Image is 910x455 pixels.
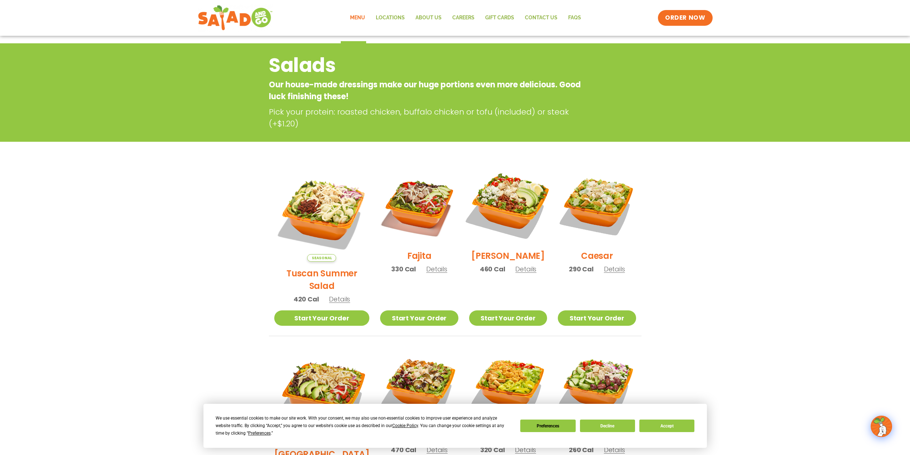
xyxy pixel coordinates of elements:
img: Product photo for Tuscan Summer Salad [274,166,370,262]
div: We use essential cookies to make our site work. With your consent, we may also use non-essential ... [216,415,512,437]
span: Details [329,295,350,304]
p: Our house-made dressings make our huge portions even more delicious. Good luck finishing these! [269,79,584,102]
a: Start Your Order [469,310,547,326]
a: Start Your Order [380,310,458,326]
span: Details [604,265,625,274]
a: Start Your Order [274,310,370,326]
span: 290 Cal [569,264,594,274]
h2: Salads [269,51,584,80]
a: Locations [370,10,410,26]
span: 320 Cal [480,445,505,455]
span: Preferences [248,431,271,436]
span: Cookie Policy [392,423,418,428]
h2: [PERSON_NAME] [471,250,545,262]
span: 460 Cal [480,264,505,274]
img: wpChatIcon [871,416,891,436]
button: Decline [580,420,635,432]
a: Menu [345,10,370,26]
a: FAQs [563,10,586,26]
a: Careers [447,10,480,26]
p: Pick your protein: roasted chicken, buffalo chicken or tofu (included) or steak (+$1.20) [269,106,587,130]
img: Product photo for Roasted Autumn Salad [380,347,458,425]
span: Details [604,445,625,454]
img: Product photo for Cobb Salad [462,159,554,251]
a: Start Your Order [558,310,636,326]
img: Product photo for Buffalo Chicken Salad [469,347,547,425]
img: Product photo for Greek Salad [558,347,636,425]
h2: Caesar [581,250,613,262]
a: About Us [410,10,447,26]
span: 420 Cal [294,294,319,304]
span: Details [515,445,536,454]
span: Details [427,445,448,454]
a: GIFT CARDS [480,10,520,26]
span: ORDER NOW [665,14,705,22]
a: Contact Us [520,10,563,26]
span: Details [426,265,447,274]
img: Product photo for Fajita Salad [380,166,458,244]
img: Product photo for BBQ Ranch Salad [274,347,370,442]
button: Preferences [520,420,575,432]
button: Accept [639,420,694,432]
div: Cookie Consent Prompt [203,404,707,448]
img: new-SAG-logo-768×292 [198,4,273,32]
span: Details [515,265,536,274]
nav: Menu [345,10,586,26]
span: 330 Cal [391,264,416,274]
a: ORDER NOW [658,10,712,26]
span: 260 Cal [569,445,594,455]
img: Product photo for Caesar Salad [558,166,636,244]
h2: Tuscan Summer Salad [274,267,370,292]
span: Seasonal [307,254,336,262]
h2: Fajita [407,250,432,262]
span: 470 Cal [391,445,416,455]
